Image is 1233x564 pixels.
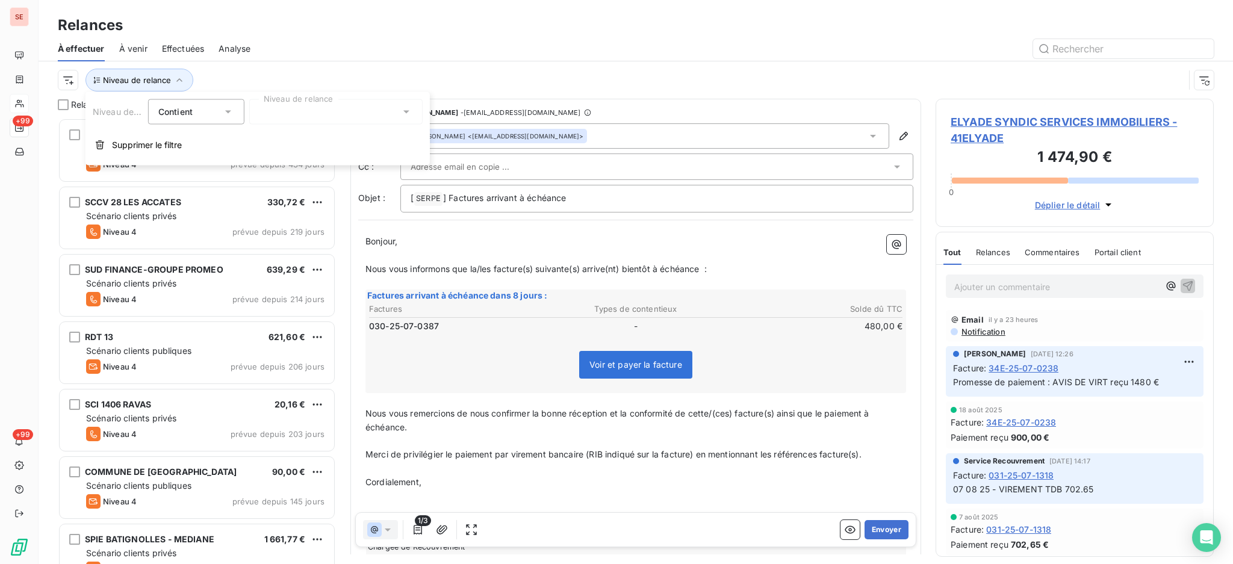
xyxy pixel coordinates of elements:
[85,197,181,207] span: SCCV 28 LES ACCATES
[358,161,400,173] label: Cc :
[986,523,1051,536] span: 031-25-07-1318
[86,480,191,491] span: Scénario clients publiques
[86,278,176,288] span: Scénario clients privés
[162,43,205,55] span: Effectuées
[365,449,862,459] span: Merci de privilégier le paiement par virement bancaire (RIB indiqué sur la facture) en mentionnan...
[725,320,903,333] td: 480,00 €
[112,139,182,151] span: Supprimer le filtre
[547,303,725,315] th: Types de contentieux
[231,362,325,371] span: prévue depuis 206 jours
[267,197,305,207] span: 330,72 €
[85,332,113,342] span: RDT 13
[275,399,305,409] span: 20,16 €
[1025,247,1080,257] span: Commentaires
[415,515,431,526] span: 1/3
[13,116,33,126] span: +99
[989,362,1058,374] span: 34E-25-07-0238
[951,538,1008,551] span: Paiement reçu
[103,429,137,439] span: Niveau 4
[358,193,385,203] span: Objet :
[964,349,1026,359] span: [PERSON_NAME]
[219,43,250,55] span: Analyse
[103,227,137,237] span: Niveau 4
[10,7,29,26] div: SE
[1011,431,1049,444] span: 900,00 €
[86,548,176,558] span: Scénario clients privés
[953,377,1159,387] span: Promesse de paiement : AVIS DE VIRT reçu 1480 €
[547,320,725,333] td: -
[951,416,984,429] span: Facture :
[865,520,908,539] button: Envoyer
[10,118,28,137] a: +99
[365,236,397,246] span: Bonjour,
[58,118,336,564] div: grid
[976,247,1010,257] span: Relances
[964,456,1045,466] span: Service Recouvrement
[989,316,1038,323] span: il y a 23 heures
[85,264,223,274] span: SUD FINANCE-GROUPE PROMEO
[1192,523,1221,552] div: Open Intercom Messenger
[411,158,540,176] input: Adresse email en copie ...
[13,429,33,440] span: +99
[86,413,176,423] span: Scénario clients privés
[232,227,325,237] span: prévue depuis 219 jours
[1095,247,1141,257] span: Portail client
[461,109,580,116] span: - [EMAIL_ADDRESS][DOMAIN_NAME]
[1033,39,1214,58] input: Rechercher
[951,146,1199,170] h3: 1 474,90 €
[953,469,986,482] span: Facture :
[365,264,707,274] span: Nous vous informons que la/les facture(s) suivante(s) arrive(nt) bientôt à échéance :
[58,43,105,55] span: À effectuer
[949,187,954,197] span: 0
[443,193,567,203] span: ] Factures arrivant à échéance
[267,264,305,274] span: 639,29 €
[953,362,986,374] span: Facture :
[411,193,414,203] span: [
[959,406,1002,414] span: 18 août 2025
[1011,538,1049,551] span: 702,65 €
[103,75,171,85] span: Niveau de relance
[579,351,692,379] span: Voir et payer la facture
[414,132,583,140] div: <[EMAIL_ADDRESS][DOMAIN_NAME]>
[369,320,439,332] span: 030-25-07-0387
[725,303,903,315] th: Solde dû TTC
[269,332,305,342] span: 621,60 €
[403,109,458,116] span: [PERSON_NAME]
[10,538,29,557] img: Logo LeanPay
[951,114,1199,146] span: ELYADE SYNDIC SERVICES IMMOBILIERS - 41ELYADE
[414,192,443,206] span: SERPE
[1049,457,1090,465] span: [DATE] 14:17
[103,362,137,371] span: Niveau 4
[231,429,325,439] span: prévue depuis 203 jours
[232,294,325,304] span: prévue depuis 214 jours
[264,534,306,544] span: 1 661,77 €
[986,416,1056,429] span: 34E-25-07-0238
[365,477,421,487] span: Cordialement,
[943,247,961,257] span: Tout
[365,408,872,432] span: Nous vous remercions de nous confirmer la bonne réception et la conformité de cette/(ces) facture...
[368,303,546,315] th: Factures
[71,99,107,111] span: Relances
[961,315,984,324] span: Email
[86,211,176,221] span: Scénario clients privés
[989,469,1054,482] span: 031-25-07-1318
[85,132,430,158] button: Supprimer le filtre
[103,497,137,506] span: Niveau 4
[119,43,148,55] span: À venir
[272,466,305,477] span: 90,00 €
[1031,350,1073,358] span: [DATE] 12:26
[1031,198,1119,212] button: Déplier le détail
[951,523,984,536] span: Facture :
[85,466,237,477] span: COMMUNE DE [GEOGRAPHIC_DATA]
[959,513,999,521] span: 7 août 2025
[1035,199,1101,211] span: Déplier le détail
[93,107,166,117] span: Niveau de relance
[86,346,191,356] span: Scénario clients publiques
[85,534,214,544] span: SPIE BATIGNOLLES - MEDIANE
[232,497,325,506] span: prévue depuis 145 jours
[367,290,547,300] span: Factures arrivant à échéance dans 8 jours :
[103,294,137,304] span: Niveau 4
[85,69,193,91] button: Niveau de relance
[951,431,1008,444] span: Paiement reçu
[158,107,193,117] span: Contient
